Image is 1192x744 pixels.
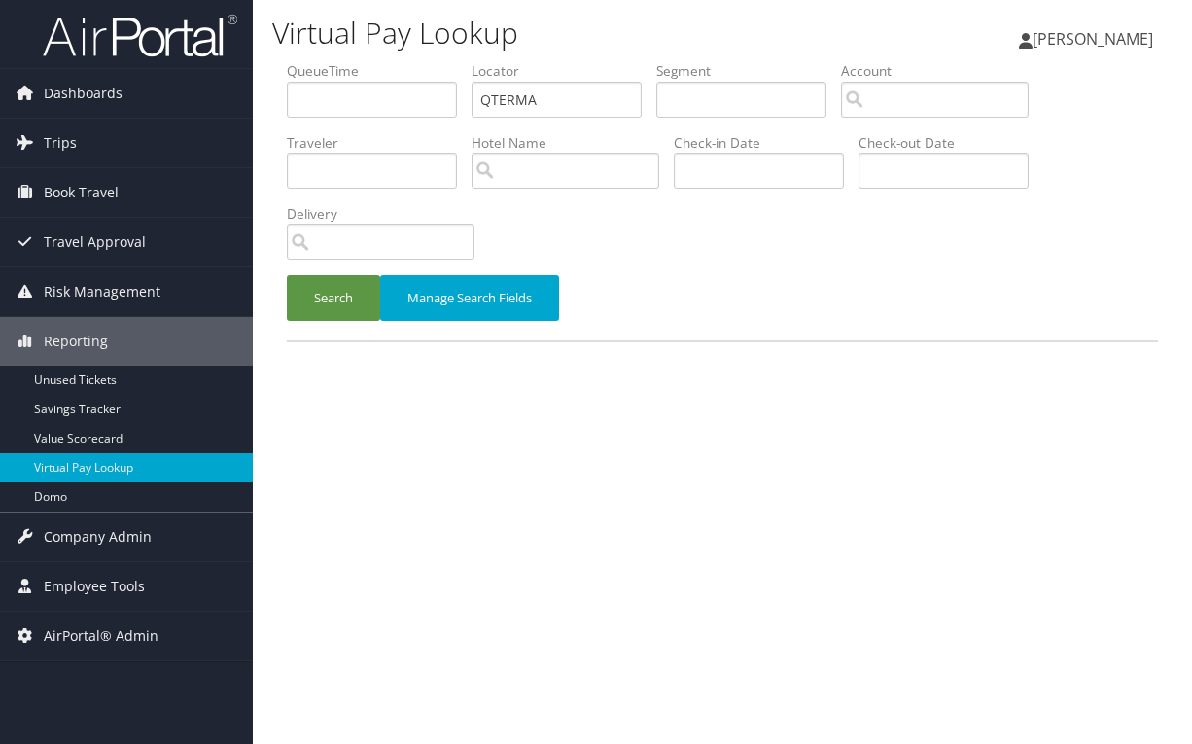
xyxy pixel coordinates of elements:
span: [PERSON_NAME] [1033,28,1153,50]
span: Trips [44,119,77,167]
span: Dashboards [44,69,123,118]
span: Book Travel [44,168,119,217]
span: Travel Approval [44,218,146,266]
span: Company Admin [44,513,152,561]
span: Reporting [44,317,108,366]
span: AirPortal® Admin [44,612,158,660]
label: Traveler [287,133,472,153]
label: Locator [472,61,656,81]
label: Account [841,61,1043,81]
button: Search [287,275,380,321]
label: Check-in Date [674,133,859,153]
span: Employee Tools [44,562,145,611]
span: Risk Management [44,267,160,316]
label: QueueTime [287,61,472,81]
button: Manage Search Fields [380,275,559,321]
label: Check-out Date [859,133,1043,153]
label: Delivery [287,204,489,224]
label: Segment [656,61,841,81]
img: airportal-logo.png [43,13,237,58]
label: Hotel Name [472,133,674,153]
h1: Virtual Pay Lookup [272,13,872,53]
a: [PERSON_NAME] [1019,10,1173,68]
